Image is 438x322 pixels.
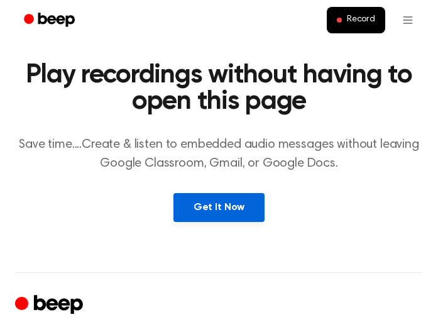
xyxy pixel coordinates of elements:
[15,135,423,173] p: Save time....Create & listen to embedded audio messages without leaving Google Classroom, Gmail, ...
[393,5,423,35] button: Open menu
[15,62,423,115] h2: Play recordings without having to open this page
[15,293,86,318] a: Cruip
[173,193,265,222] a: Get It Now
[347,14,375,26] span: Record
[327,7,385,33] button: Record
[15,8,86,33] a: Beep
